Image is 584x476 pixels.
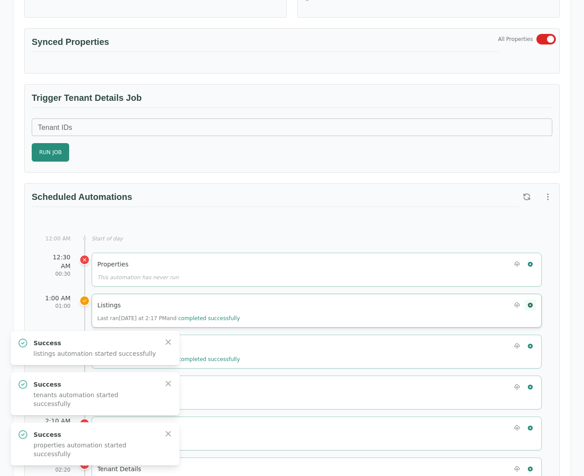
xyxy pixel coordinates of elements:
button: Run Listings now [525,299,536,311]
div: This automation has never run [97,397,536,404]
button: Refresh scheduled automations [519,189,535,205]
h3: Synced Properties [32,36,498,52]
p: listings automation started successfully [33,349,157,358]
p: tenants automation started successfully [33,391,157,408]
div: 01:00 [42,303,70,310]
div: 1:00 AM [42,294,70,303]
button: Upload Properties file [511,258,523,270]
button: Run Tenant Details now [525,463,536,475]
div: Start of day [92,235,542,242]
p: Success [33,430,157,439]
span: completed successfully [178,356,240,362]
span: Last ran [DATE] at 2:17 PM and [97,315,240,321]
div: This automation has never run [97,438,536,445]
div: 2:10 AM [42,417,70,425]
span: completed successfully [178,315,240,321]
button: More options [540,189,556,205]
button: Upload Listings file [511,299,523,311]
p: Success [33,339,157,347]
div: Charges was scheduled for 2:10 AM but missed its scheduled time and hasn't run [79,418,90,429]
h5: Properties [97,260,129,269]
div: 12:00 AM [42,235,70,242]
h3: Scheduled Automations [32,191,519,207]
button: Run Tenant Details now [525,381,536,393]
div: Properties was scheduled for 12:30 AM but missed its scheduled time and hasn't run [79,255,90,265]
div: 00:30 [42,270,70,277]
h3: Trigger Tenant Details Job [32,92,552,108]
button: Upload Charges file [511,422,523,434]
div: Listings was scheduled for 1:00 AM but ran at a different time (actual run: Today at 2:17 PM) [79,295,90,306]
button: Upload Tenant Details file [511,463,523,475]
h5: Listings [97,301,121,310]
button: Switch to select specific properties [536,34,556,44]
h5: Tenant Details [97,465,141,473]
span: All Properties [498,36,533,43]
button: Run Tenants now [525,340,536,352]
p: properties automation started successfully [33,441,157,458]
button: Upload Tenant Details file [511,381,523,393]
button: Run Job [32,143,69,162]
button: Upload Tenants file [511,340,523,352]
button: Run Properties now [525,258,536,270]
p: Success [33,380,157,389]
div: 12:30 AM [42,253,70,270]
div: This automation has never run [97,274,536,281]
div: 02:20 [42,466,70,473]
button: Run Charges now [525,422,536,434]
